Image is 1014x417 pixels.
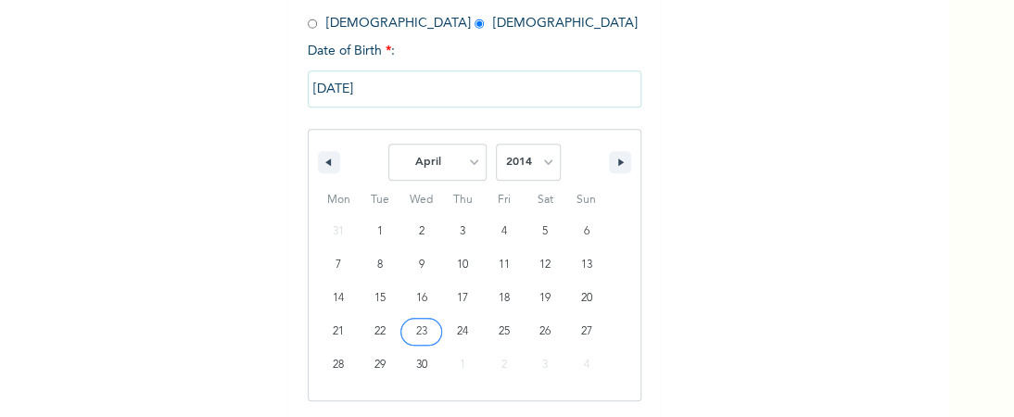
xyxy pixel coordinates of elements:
[360,185,401,215] span: Tue
[377,248,383,282] span: 8
[457,282,468,315] span: 17
[418,215,424,248] span: 2
[483,315,525,348] button: 25
[415,315,426,348] span: 23
[539,282,551,315] span: 19
[360,315,401,348] button: 22
[377,215,383,248] span: 1
[457,315,468,348] span: 24
[581,282,592,315] span: 20
[442,215,484,248] button: 3
[333,348,344,382] span: 28
[360,282,401,315] button: 15
[415,348,426,382] span: 30
[565,215,607,248] button: 6
[525,215,566,248] button: 5
[525,282,566,315] button: 19
[418,248,424,282] span: 9
[542,215,548,248] span: 5
[539,248,551,282] span: 12
[333,282,344,315] span: 14
[318,185,360,215] span: Mon
[483,215,525,248] button: 4
[400,248,442,282] button: 9
[525,315,566,348] button: 26
[333,315,344,348] span: 21
[581,248,592,282] span: 13
[374,315,386,348] span: 22
[581,315,592,348] span: 27
[308,70,641,107] input: DD-MM-YYYY
[499,282,510,315] span: 18
[565,282,607,315] button: 20
[318,282,360,315] button: 14
[460,215,465,248] span: 3
[336,248,341,282] span: 7
[400,185,442,215] span: Wed
[400,348,442,382] button: 30
[400,282,442,315] button: 16
[400,315,442,348] button: 23
[584,215,589,248] span: 6
[400,215,442,248] button: 2
[442,185,484,215] span: Thu
[565,315,607,348] button: 27
[483,282,525,315] button: 18
[318,248,360,282] button: 7
[483,185,525,215] span: Fri
[565,248,607,282] button: 13
[308,42,395,61] span: Date of Birth :
[539,315,551,348] span: 26
[565,185,607,215] span: Sun
[318,348,360,382] button: 28
[415,282,426,315] span: 16
[525,185,566,215] span: Sat
[483,248,525,282] button: 11
[442,315,484,348] button: 24
[499,315,510,348] span: 25
[501,215,507,248] span: 4
[374,282,386,315] span: 15
[374,348,386,382] span: 29
[360,348,401,382] button: 29
[442,248,484,282] button: 10
[525,248,566,282] button: 12
[360,215,401,248] button: 1
[457,248,468,282] span: 10
[442,282,484,315] button: 17
[499,248,510,282] span: 11
[318,315,360,348] button: 21
[360,248,401,282] button: 8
